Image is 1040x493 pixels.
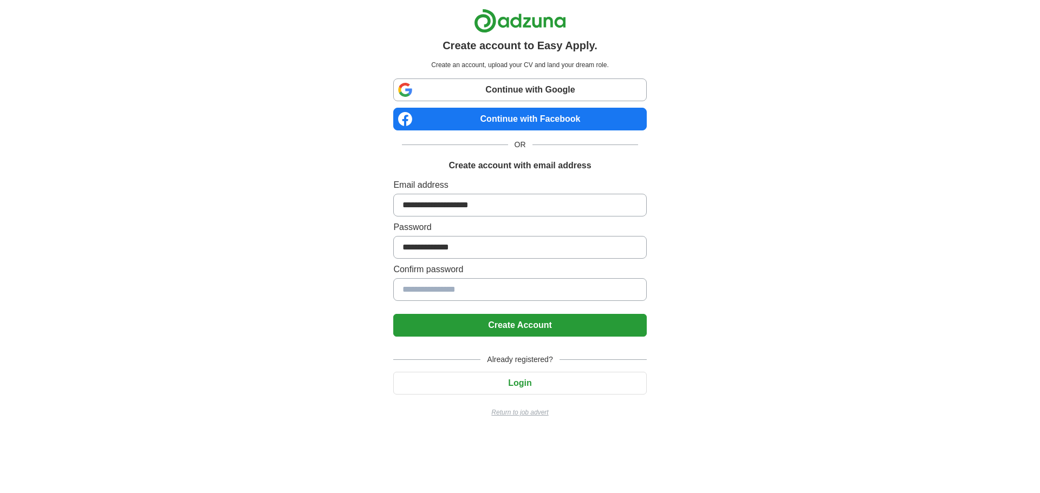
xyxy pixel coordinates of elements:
[393,407,646,417] a: Return to job advert
[393,263,646,276] label: Confirm password
[474,9,566,33] img: Adzuna logo
[443,37,597,54] h1: Create account to Easy Apply.
[393,221,646,234] label: Password
[448,159,591,172] h1: Create account with email address
[395,60,644,70] p: Create an account, upload your CV and land your dream role.
[393,378,646,387] a: Login
[393,372,646,395] button: Login
[480,354,559,365] span: Already registered?
[393,78,646,101] a: Continue with Google
[393,179,646,192] label: Email address
[393,108,646,130] a: Continue with Facebook
[508,139,532,150] span: OR
[393,314,646,337] button: Create Account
